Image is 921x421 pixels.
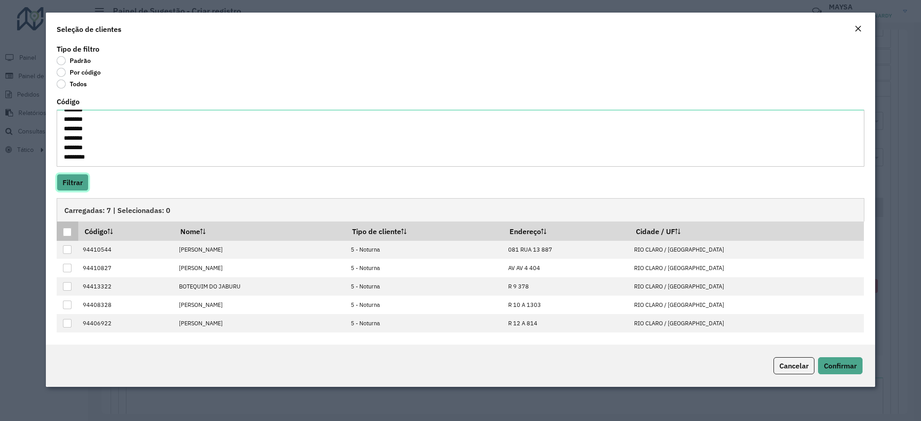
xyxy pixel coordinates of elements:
td: RIO CLARO / [GEOGRAPHIC_DATA] [630,241,864,259]
th: Código [78,222,174,240]
td: RIO CLARO / [GEOGRAPHIC_DATA] [630,277,864,296]
td: TAIKO RESTAURANTE JA [174,332,346,351]
th: Cidade / UF [630,222,864,240]
span: Confirmar [824,361,857,370]
td: 94406922 [78,314,174,332]
td: RIO CLARO / [GEOGRAPHIC_DATA] [630,314,864,332]
span: Cancelar [779,361,809,370]
td: 94413322 [78,277,174,296]
td: 5 - Noturna [346,259,503,277]
td: 94402537 [78,332,174,351]
td: 5 - Noturna [346,314,503,332]
td: [PERSON_NAME] [174,259,346,277]
label: Por código [57,68,101,77]
label: Tipo de filtro [57,44,99,54]
td: BOTEQUIM DO JABURU [174,277,346,296]
th: Endereço [503,222,630,240]
td: 94410827 [78,259,174,277]
td: 5 - Noturna [346,332,503,351]
td: 081 RUA 13 887 [503,241,630,259]
td: 5 - Noturna [346,241,503,259]
td: 5 - Noturna [346,296,503,314]
td: 94408328 [78,296,174,314]
td: R 10 A 1303 [503,296,630,314]
h4: Seleção de clientes [57,24,121,35]
th: Tipo de cliente [346,222,503,240]
td: RIO CLARO / [GEOGRAPHIC_DATA] [630,332,864,351]
td: R 9 378 [503,277,630,296]
td: [PERSON_NAME] [174,296,346,314]
td: RIO CLARO / [GEOGRAPHIC_DATA] [630,296,864,314]
button: Cancelar [773,357,814,374]
em: Fechar [854,25,862,32]
td: [PERSON_NAME] [174,241,346,259]
div: Carregadas: 7 | Selecionadas: 0 [57,198,864,222]
label: Código [57,96,80,107]
td: R 12 A 814 [503,314,630,332]
td: RIO CLARO / [GEOGRAPHIC_DATA] [630,259,864,277]
td: R 9 CJ 411 [503,332,630,351]
button: Confirmar [818,357,863,374]
label: Todos [57,80,87,89]
td: AV AV 4 404 [503,259,630,277]
td: 5 - Noturna [346,277,503,296]
button: Close [852,23,864,35]
th: Nome [174,222,346,240]
td: 94410544 [78,241,174,259]
label: Padrão [57,56,91,65]
button: Filtrar [57,174,89,191]
td: [PERSON_NAME] [174,314,346,332]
